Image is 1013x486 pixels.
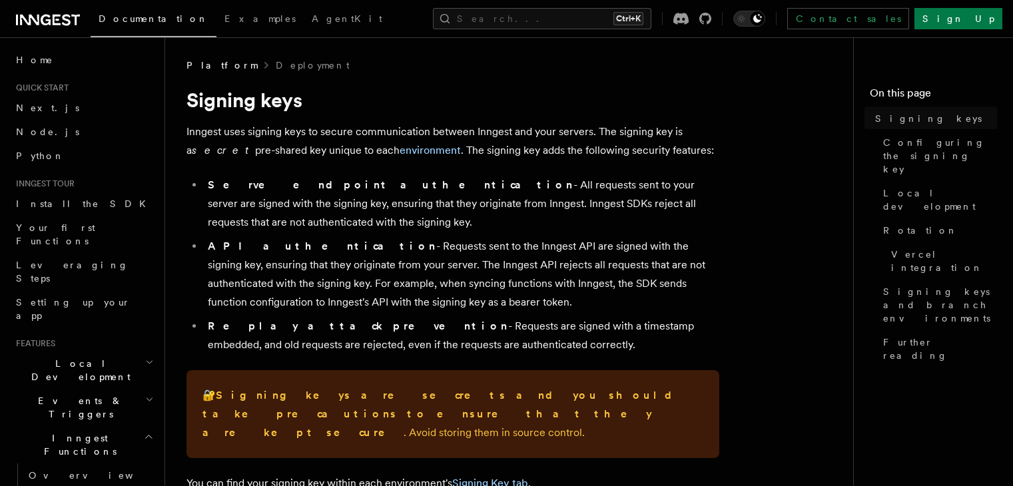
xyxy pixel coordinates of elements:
a: Signing keys [870,107,997,130]
a: Node.js [11,120,157,144]
span: Rotation [883,224,958,237]
a: environment [400,144,461,156]
span: Vercel integration [891,248,997,274]
a: Python [11,144,157,168]
span: Signing keys and branch environments [883,285,997,325]
a: Home [11,48,157,72]
span: Examples [224,13,296,24]
a: Documentation [91,4,216,37]
button: Events & Triggers [11,389,157,426]
span: Signing keys [875,112,982,125]
li: - Requests sent to the Inngest API are signed with the signing key, ensuring that they originate ... [204,237,719,312]
h4: On this page [870,85,997,107]
strong: Signing keys are secrets and you should take precautions to ensure that they are kept secure [202,389,683,439]
span: Further reading [883,336,997,362]
a: Your first Functions [11,216,157,253]
span: AgentKit [312,13,382,24]
kbd: Ctrl+K [613,12,643,25]
a: Next.js [11,96,157,120]
span: Inngest Functions [11,431,144,458]
em: secret [192,144,255,156]
a: Vercel integration [886,242,997,280]
button: Inngest Functions [11,426,157,463]
span: Local development [883,186,997,213]
a: Rotation [878,218,997,242]
a: Sign Up [914,8,1002,29]
span: Quick start [11,83,69,93]
a: Leveraging Steps [11,253,157,290]
span: Documentation [99,13,208,24]
a: Signing keys and branch environments [878,280,997,330]
span: Python [16,150,65,161]
span: Configuring the signing key [883,136,997,176]
span: Next.js [16,103,79,113]
span: Overview [29,470,166,481]
span: Local Development [11,357,145,383]
span: Your first Functions [16,222,95,246]
a: Setting up your app [11,290,157,328]
span: Setting up your app [16,297,131,321]
span: Home [16,53,53,67]
span: Node.js [16,126,79,137]
a: Configuring the signing key [878,130,997,181]
a: Examples [216,4,304,36]
h1: Signing keys [186,88,719,112]
p: 🔐 . Avoid storing them in source control. [202,386,703,442]
span: Install the SDK [16,198,154,209]
li: - All requests sent to your server are signed with the signing key, ensuring that they originate ... [204,176,719,232]
a: Deployment [276,59,350,72]
button: Search...Ctrl+K [433,8,651,29]
span: Platform [186,59,257,72]
li: - Requests are signed with a timestamp embedded, and old requests are rejected, even if the reque... [204,317,719,354]
a: AgentKit [304,4,390,36]
span: Inngest tour [11,178,75,189]
button: Toggle dark mode [733,11,765,27]
p: Inngest uses signing keys to secure communication between Inngest and your servers. The signing k... [186,122,719,160]
span: Leveraging Steps [16,260,129,284]
a: Install the SDK [11,192,157,216]
strong: API authentication [208,240,436,252]
a: Contact sales [787,8,909,29]
a: Local development [878,181,997,218]
a: Further reading [878,330,997,367]
span: Events & Triggers [11,394,145,421]
button: Local Development [11,352,157,389]
strong: Serve endpoint authentication [208,178,573,191]
span: Features [11,338,55,349]
strong: Replay attack prevention [208,320,508,332]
